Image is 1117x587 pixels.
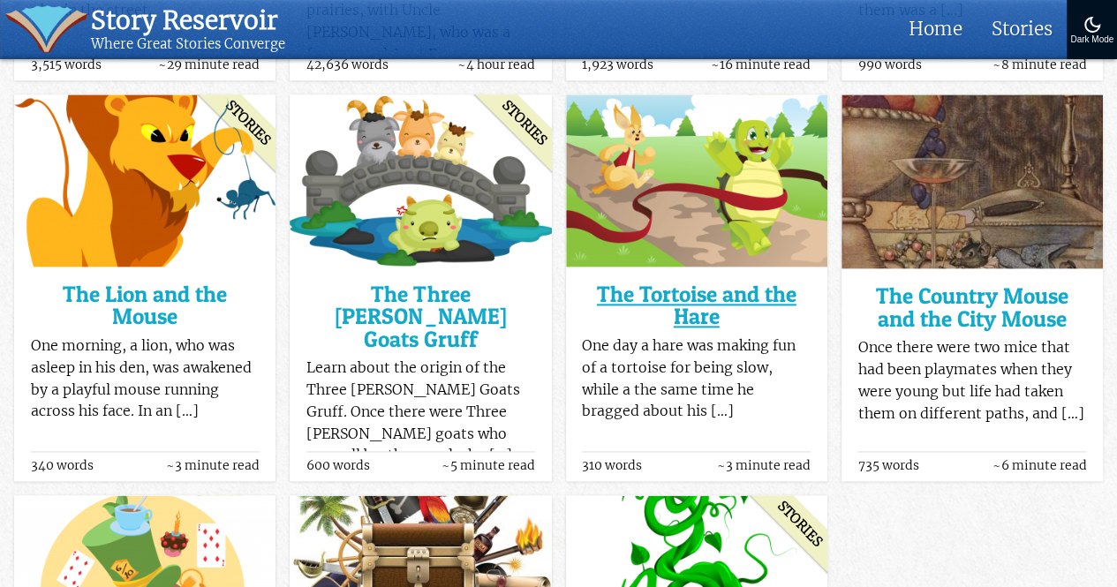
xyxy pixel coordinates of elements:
span: ~16 minute read [711,58,811,71]
span: ~29 minute read [158,58,260,71]
span: ~3 minute read [717,459,811,472]
p: One day a hare was making fun of a tortoise for being slow, while a the same time he bragged abou... [582,335,811,423]
img: icon of book with waver spilling out. [5,5,87,53]
a: The Three [PERSON_NAME] Goats Gruff [306,283,535,350]
img: The Three Billy Goats Gruff [290,94,551,267]
a: The Country Mouse and the City Mouse [857,285,1086,330]
span: ~3 minute read [166,459,260,472]
div: Story Reservoir [91,5,285,36]
a: The Lion and the Mouse [31,283,260,328]
span: 1,923 words [582,58,653,71]
div: Dark Mode [1070,35,1113,45]
img: The Tortoise and the Hare [566,94,827,267]
a: The Tortoise and the Hare [582,283,811,328]
span: ~5 minute read [442,459,535,472]
span: 310 words [582,459,642,472]
img: The Country Mouse and the City Mouse [842,94,1103,268]
p: Learn about the origin of the Three [PERSON_NAME] Goats Gruff. Once there were Three [PERSON_NAME... [306,357,535,467]
p: One morning, a lion, who was asleep in his den, was awakened by a playful mouse running across hi... [31,335,260,423]
p: Once there were two mice that had been playmates when they were young but life had taken them on ... [857,337,1086,425]
span: 340 words [31,459,94,472]
span: 990 words [857,58,921,71]
div: Where Great Stories Converge [91,36,285,53]
span: 42,636 words [306,58,389,71]
span: 600 words [306,459,370,472]
span: ~4 hour read [457,58,535,71]
span: 735 words [857,459,918,472]
span: ~8 minute read [992,58,1086,71]
img: The Lion and the Mouse [14,94,275,267]
img: Turn On Dark Mode [1082,14,1103,35]
span: ~6 minute read [992,459,1086,472]
span: 3,515 words [31,58,102,71]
